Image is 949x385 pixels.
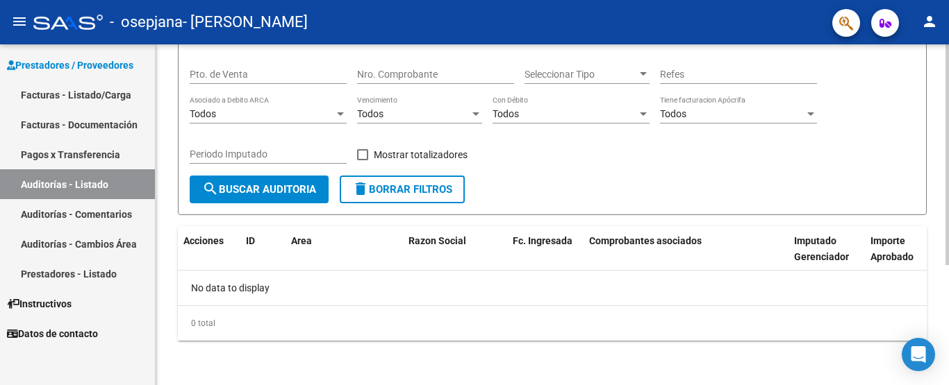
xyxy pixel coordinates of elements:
span: Borrar Filtros [352,183,452,196]
mat-icon: search [202,180,219,197]
span: Buscar Auditoria [202,183,316,196]
span: ID [246,235,255,246]
span: - [PERSON_NAME] [183,7,308,37]
span: Acciones [183,235,224,246]
datatable-header-cell: Imputado Gerenciador [789,226,865,287]
button: Buscar Auditoria [190,176,329,203]
span: Prestadores / Proveedores [7,58,133,73]
span: Todos [660,108,686,119]
datatable-header-cell: Importe Aprobado [865,226,941,287]
span: Mostrar totalizadores [374,146,468,163]
mat-icon: menu [11,13,28,30]
div: 0 total [178,306,927,341]
button: Borrar Filtros [340,176,465,203]
datatable-header-cell: Fc. Ingresada [507,226,584,287]
datatable-header-cell: Comprobantes asociados [584,226,789,287]
div: No data to display [178,271,927,305]
span: Datos de contacto [7,326,98,341]
span: Seleccionar Tipo [525,69,637,80]
mat-icon: person [921,13,938,30]
span: Instructivos [7,296,72,311]
datatable-header-cell: Razon Social [403,226,507,287]
span: Imputado Gerenciador [794,235,849,262]
span: Todos [190,108,216,119]
datatable-header-cell: ID [240,226,286,287]
div: Open Intercom Messenger [902,338,935,371]
datatable-header-cell: Acciones [178,226,240,287]
span: Comprobantes asociados [589,235,702,246]
span: - osepjana [110,7,183,37]
mat-icon: delete [352,180,369,197]
span: Area [291,235,312,246]
span: Todos [493,108,519,119]
span: Importe Aprobado [870,235,914,262]
span: Fc. Ingresada [513,235,572,246]
span: Todos [357,108,383,119]
datatable-header-cell: Area [286,226,383,287]
span: Razon Social [409,235,466,246]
